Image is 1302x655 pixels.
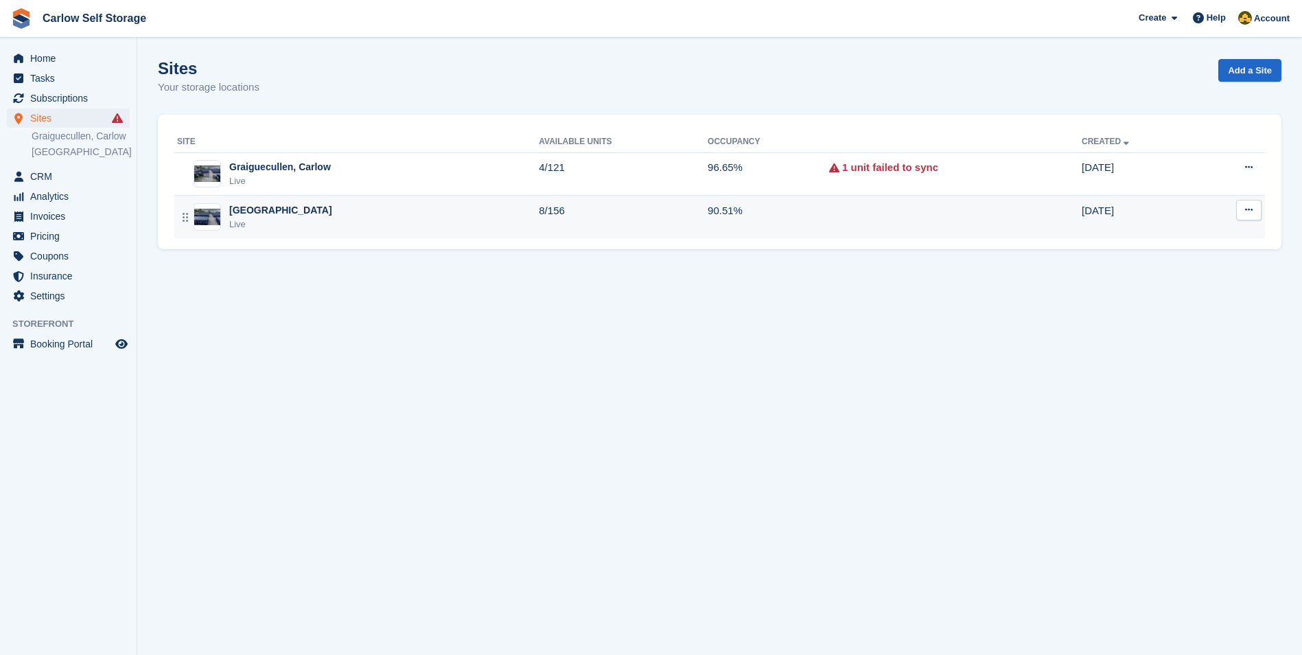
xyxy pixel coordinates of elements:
div: Live [229,218,332,231]
i: Smart entry sync failures have occurred [112,113,123,124]
span: Sites [30,108,113,128]
th: Occupancy [708,131,829,153]
a: menu [7,266,130,286]
td: 90.51% [708,196,829,238]
img: stora-icon-8386f47178a22dfd0bd8f6a31ec36ba5ce8667c1dd55bd0f319d3a0aa187defe.svg [11,8,32,29]
a: Graiguecullen, Carlow [32,130,130,143]
span: CRM [30,167,113,186]
a: [GEOGRAPHIC_DATA] [32,146,130,159]
span: Insurance [30,266,113,286]
a: menu [7,69,130,88]
td: 4/121 [539,152,708,196]
span: Invoices [30,207,113,226]
td: [DATE] [1082,196,1198,238]
img: Image of Dublin Road, Carlow site [194,209,220,225]
span: Account [1254,12,1290,25]
span: Storefront [12,317,137,331]
th: Available Units [539,131,708,153]
img: Image of Graiguecullen, Carlow site [194,165,220,182]
div: Live [229,174,331,188]
span: Subscriptions [30,89,113,108]
a: menu [7,246,130,266]
span: Create [1139,11,1166,25]
td: 8/156 [539,196,708,238]
img: Kevin Moore [1238,11,1252,25]
a: menu [7,187,130,206]
a: menu [7,49,130,68]
a: menu [7,207,130,226]
a: Preview store [113,336,130,352]
a: menu [7,89,130,108]
a: Created [1082,137,1132,146]
a: 1 unit failed to sync [842,160,938,176]
span: Pricing [30,227,113,246]
td: [DATE] [1082,152,1198,196]
div: Graiguecullen, Carlow [229,160,331,174]
a: menu [7,167,130,186]
a: menu [7,108,130,128]
th: Site [174,131,539,153]
span: Settings [30,286,113,306]
span: Help [1207,11,1226,25]
div: [GEOGRAPHIC_DATA] [229,203,332,218]
a: menu [7,334,130,354]
p: Your storage locations [158,80,259,95]
a: menu [7,286,130,306]
a: Carlow Self Storage [37,7,152,30]
a: Add a Site [1218,59,1281,82]
span: Home [30,49,113,68]
td: 96.65% [708,152,829,196]
span: Booking Portal [30,334,113,354]
span: Tasks [30,69,113,88]
span: Analytics [30,187,113,206]
h1: Sites [158,59,259,78]
a: menu [7,227,130,246]
span: Coupons [30,246,113,266]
